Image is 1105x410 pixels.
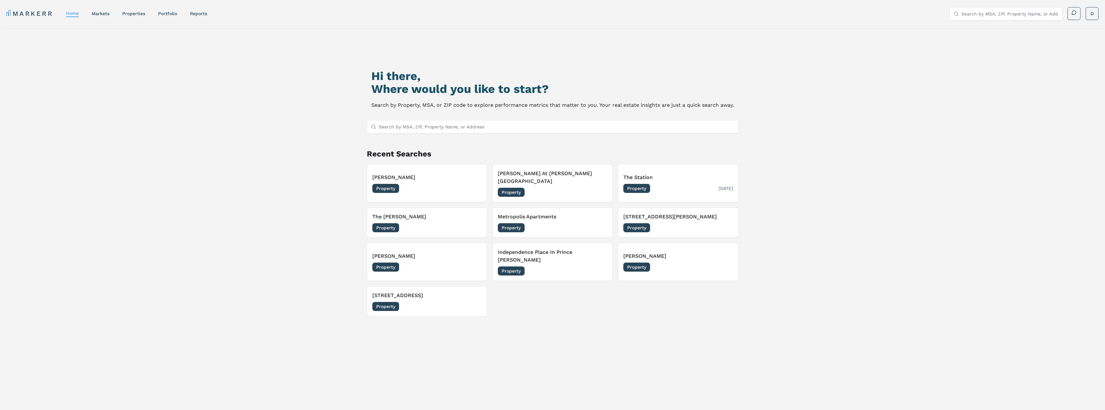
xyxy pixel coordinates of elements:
[492,243,613,281] button: Independence Place In Prince [PERSON_NAME]Property[DATE]
[467,225,482,231] span: [DATE]
[623,184,650,193] span: Property
[961,7,1058,20] input: Search by MSA, ZIP, Property Name, or Address
[367,243,487,281] button: [PERSON_NAME]Property[DATE]
[498,170,607,185] h3: [PERSON_NAME] At [PERSON_NAME][GEOGRAPHIC_DATA]
[623,223,650,232] span: Property
[372,302,399,311] span: Property
[498,213,607,221] h3: Metropolis Apartments
[122,11,145,16] a: properties
[372,263,399,272] span: Property
[367,164,487,202] button: [PERSON_NAME]Property[DATE]
[372,223,399,232] span: Property
[1090,10,1094,17] span: D
[498,188,525,197] span: Property
[372,292,482,299] h3: [STREET_ADDRESS]
[623,252,733,260] h3: [PERSON_NAME]
[158,11,177,16] a: Portfolio
[371,83,734,95] h2: Where would you like to start?
[492,164,613,202] button: [PERSON_NAME] At [PERSON_NAME][GEOGRAPHIC_DATA]Property[DATE]
[498,266,525,275] span: Property
[623,174,733,181] h3: The Station
[492,207,613,238] button: Metropolis ApartmentsProperty[DATE]
[372,184,399,193] span: Property
[718,264,733,270] span: [DATE]
[498,223,525,232] span: Property
[6,9,53,18] a: MARKERR
[372,213,482,221] h3: The [PERSON_NAME]
[618,243,738,281] button: [PERSON_NAME]Property[DATE]
[372,252,482,260] h3: [PERSON_NAME]
[467,264,482,270] span: [DATE]
[467,185,482,192] span: [DATE]
[190,11,207,16] a: reports
[367,286,487,316] button: [STREET_ADDRESS]Property[DATE]
[623,213,733,221] h3: [STREET_ADDRESS][PERSON_NAME]
[467,303,482,310] span: [DATE]
[66,11,79,16] a: home
[618,207,738,238] button: [STREET_ADDRESS][PERSON_NAME]Property[DATE]
[593,268,607,274] span: [DATE]
[372,174,482,181] h3: [PERSON_NAME]
[718,185,733,192] span: [DATE]
[371,70,734,83] h1: Hi there,
[718,225,733,231] span: [DATE]
[623,263,650,272] span: Property
[593,189,607,195] span: [DATE]
[371,101,734,110] p: Search by Property, MSA, or ZIP code to explore performance metrics that matter to you. Your real...
[92,11,109,16] a: markets
[379,120,734,133] input: Search by MSA, ZIP, Property Name, or Address
[593,225,607,231] span: [DATE]
[367,207,487,238] button: The [PERSON_NAME]Property[DATE]
[1086,7,1099,20] button: D
[367,149,738,159] h2: Recent Searches
[618,164,738,202] button: The StationProperty[DATE]
[498,248,607,264] h3: Independence Place In Prince [PERSON_NAME]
